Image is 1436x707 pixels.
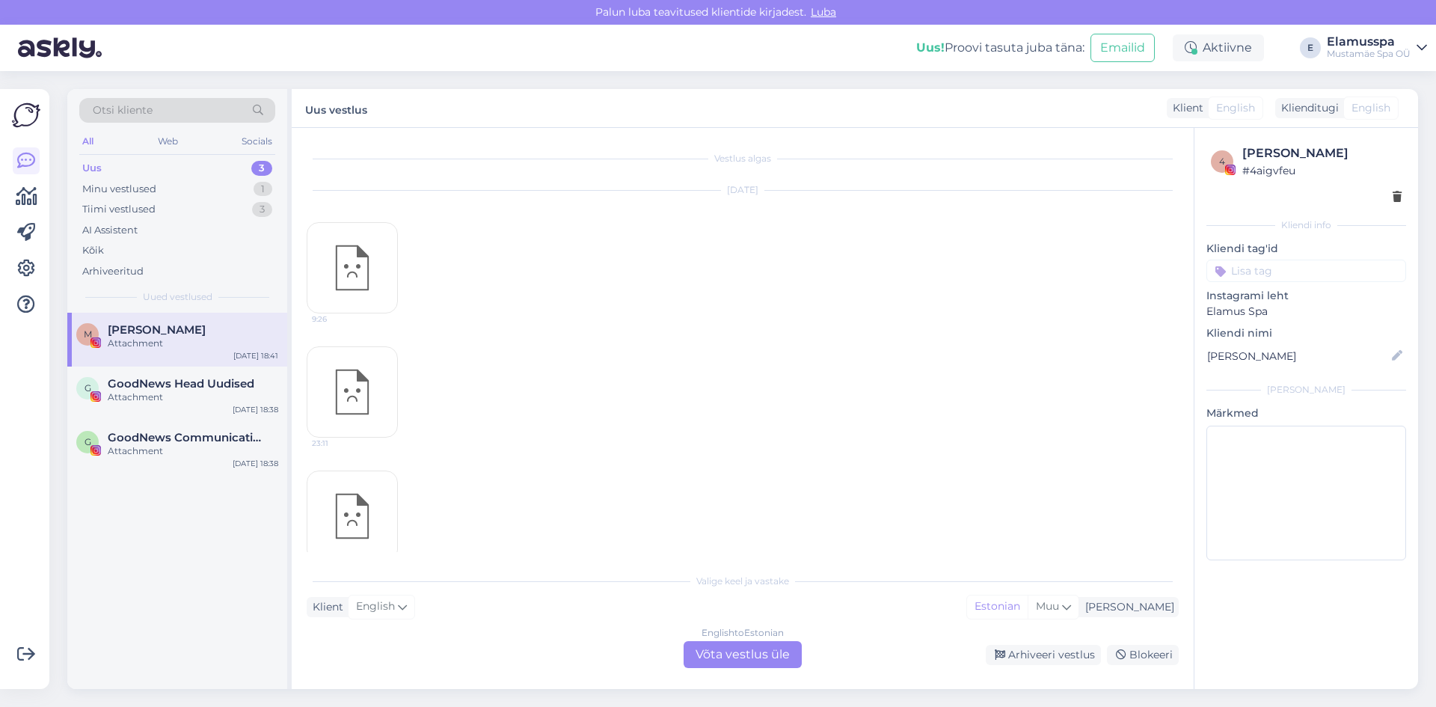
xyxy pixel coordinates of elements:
span: 23:11 [312,438,368,449]
div: [PERSON_NAME] [1079,599,1174,615]
div: English to Estonian [702,626,784,640]
div: Klient [307,599,343,615]
div: Uus [82,161,102,176]
div: Kliendi info [1206,218,1406,232]
span: G [85,382,91,394]
span: English [1351,100,1390,116]
div: Klienditugi [1275,100,1339,116]
b: Uus! [916,40,945,55]
div: Estonian [967,596,1028,618]
div: Arhiveeritud [82,264,144,279]
p: Elamus Spa [1206,304,1406,319]
div: Aktiivne [1173,34,1264,61]
div: Arhiveeri vestlus [986,645,1101,665]
div: Mustamäe Spa OÜ [1327,48,1411,60]
span: Monika Kuzmina [108,323,206,337]
div: Elamusspa [1327,36,1411,48]
p: Märkmed [1206,405,1406,421]
div: All [79,132,96,151]
div: [DATE] 18:38 [233,404,278,415]
div: [DATE] 18:41 [233,350,278,361]
div: E [1300,37,1321,58]
input: Lisa nimi [1207,348,1389,364]
div: Valige keel ja vastake [307,575,1179,588]
span: Luba [806,5,841,19]
a: ElamusspaMustamäe Spa OÜ [1327,36,1427,60]
div: 3 [251,161,272,176]
div: Vestlus algas [307,152,1179,165]
p: Kliendi tag'id [1206,241,1406,257]
span: Otsi kliente [93,102,153,118]
div: Proovi tasuta juba täna: [916,39,1084,57]
div: Attachment [108,391,278,404]
input: Lisa tag [1206,260,1406,282]
span: G [85,436,91,447]
div: Kõik [82,243,104,258]
p: Instagrami leht [1206,288,1406,304]
div: Blokeeri [1107,645,1179,665]
span: Muu [1036,599,1059,613]
button: Emailid [1090,34,1155,62]
div: Attachment [108,444,278,458]
p: Kliendi nimi [1206,325,1406,341]
div: AI Assistent [82,223,138,238]
div: Võta vestlus üle [684,641,802,668]
span: Uued vestlused [143,290,212,304]
span: GoodNews Head Uudised [108,377,254,391]
div: Minu vestlused [82,182,156,197]
label: Uus vestlus [305,98,367,118]
div: 3 [252,202,272,217]
span: 4 [1219,156,1225,167]
span: GoodNews Communication [108,431,263,444]
span: English [1216,100,1255,116]
img: Askly Logo [12,101,40,129]
div: # 4aigvfeu [1242,162,1402,179]
div: [DATE] [307,183,1179,197]
div: 1 [254,182,272,197]
span: 9:26 [312,313,368,325]
span: English [356,599,395,615]
div: Web [155,132,181,151]
div: Tiimi vestlused [82,202,156,217]
span: M [84,328,92,340]
div: [DATE] 18:38 [233,458,278,469]
div: [PERSON_NAME] [1242,144,1402,162]
div: Klient [1167,100,1203,116]
div: Attachment [108,337,278,350]
div: [PERSON_NAME] [1206,383,1406,397]
div: Socials [239,132,275,151]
